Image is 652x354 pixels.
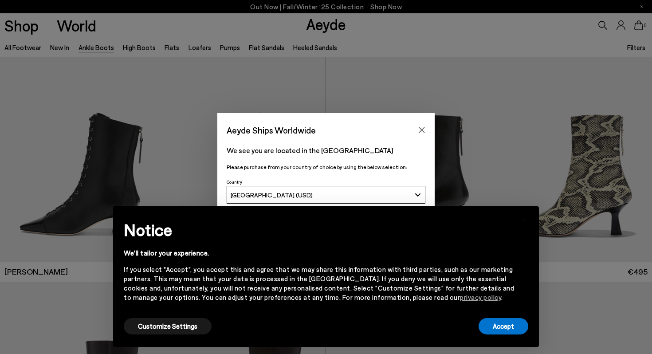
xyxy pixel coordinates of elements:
div: If you select "Accept", you accept this and agree that we may share this information with third p... [124,265,514,302]
button: Close this notice [514,209,535,230]
span: × [522,213,528,226]
button: Accept [479,318,528,334]
span: Aeyde Ships Worldwide [227,122,316,138]
h2: Notice [124,218,514,241]
a: privacy policy [460,293,501,301]
span: [GEOGRAPHIC_DATA] (USD) [231,191,313,199]
p: We see you are located in the [GEOGRAPHIC_DATA] [227,145,425,156]
p: Please purchase from your country of choice by using the below selection: [227,163,425,171]
button: Close [415,123,428,137]
div: We'll tailor your experience. [124,248,514,258]
button: Customize Settings [124,318,212,334]
span: Country [227,179,242,185]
